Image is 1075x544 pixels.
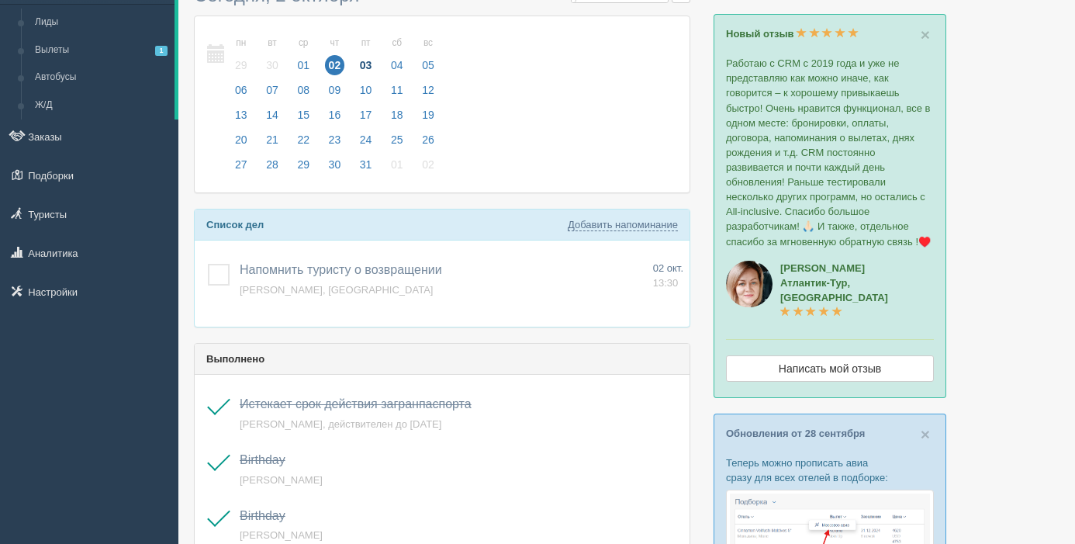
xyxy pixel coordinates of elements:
a: 22 [289,131,318,156]
a: Написать мой отзыв [726,355,934,382]
a: 30 [320,156,350,181]
img: aicrm_2143.jpg [726,261,773,307]
a: пт 03 [351,28,381,81]
a: Лиды [28,9,175,36]
a: 13 [226,106,256,131]
a: 02 [413,156,439,181]
a: пн 29 [226,28,256,81]
a: Birthday [240,453,285,466]
span: 1 [155,46,168,56]
a: вс 05 [413,28,439,81]
span: 04 [387,55,407,75]
span: 11 [387,80,407,100]
a: Ж/Д [28,92,175,120]
a: сб 04 [382,28,412,81]
a: 23 [320,131,350,156]
span: 31 [356,154,376,175]
a: Добавить напоминание [568,219,678,231]
a: Birthday [240,509,285,522]
a: 10 [351,81,381,106]
a: чт 02 [320,28,350,81]
a: 01 [382,156,412,181]
small: сб [387,36,407,50]
span: 13 [231,105,251,125]
span: 30 [262,55,282,75]
a: 07 [258,81,287,106]
button: Close [921,26,930,43]
span: 26 [418,130,438,150]
a: 02 окт. 13:30 [653,262,683,290]
small: пн [231,36,251,50]
small: вс [418,36,438,50]
span: 10 [356,80,376,100]
span: 09 [325,80,345,100]
a: 16 [320,106,350,131]
small: ср [293,36,313,50]
span: 19 [418,105,438,125]
span: 20 [231,130,251,150]
span: 23 [325,130,345,150]
span: 24 [356,130,376,150]
small: чт [325,36,345,50]
span: 29 [231,55,251,75]
span: 07 [262,80,282,100]
small: вт [262,36,282,50]
span: 08 [293,80,313,100]
span: 16 [325,105,345,125]
a: 08 [289,81,318,106]
span: × [921,425,930,443]
a: 28 [258,156,287,181]
a: Вылеты1 [28,36,175,64]
a: ср 01 [289,28,318,81]
span: 28 [262,154,282,175]
b: Выполнено [206,353,264,365]
small: пт [356,36,376,50]
a: [PERSON_NAME], действителен до [DATE] [240,418,441,430]
a: 27 [226,156,256,181]
span: 14 [262,105,282,125]
a: 21 [258,131,287,156]
a: 09 [320,81,350,106]
span: 05 [418,55,438,75]
b: Список дел [206,219,264,230]
a: [PERSON_NAME] [240,474,323,486]
span: 18 [387,105,407,125]
span: Напомнить туристу о возвращении [240,263,442,276]
span: 02 [325,55,345,75]
span: 01 [293,55,313,75]
button: Close [921,426,930,442]
span: 02 окт. [653,262,683,274]
a: 11 [382,81,412,106]
span: 29 [293,154,313,175]
span: 01 [387,154,407,175]
a: Обновления от 28 сентября [726,428,865,439]
span: 21 [262,130,282,150]
span: 13:30 [653,277,679,289]
span: 25 [387,130,407,150]
p: Теперь можно прописать авиа сразу для всех отелей в подборке: [726,456,934,485]
a: вт 30 [258,28,287,81]
a: 15 [289,106,318,131]
a: 31 [351,156,381,181]
span: 22 [293,130,313,150]
a: [PERSON_NAME] [240,529,323,541]
p: Работаю с CRM с 2019 года и уже не представляю как можно иначе, как говорится – к хорошему привык... [726,56,934,248]
span: 17 [356,105,376,125]
a: [PERSON_NAME]Атлантик-Тур, [GEOGRAPHIC_DATA] [780,262,888,318]
a: 06 [226,81,256,106]
span: 15 [293,105,313,125]
a: 25 [382,131,412,156]
a: Новый отзыв [726,28,859,40]
a: Автобусы [28,64,175,92]
span: 30 [325,154,345,175]
a: 14 [258,106,287,131]
a: 18 [382,106,412,131]
span: 06 [231,80,251,100]
a: Истекает срок действия загранпаспорта [240,397,472,411]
